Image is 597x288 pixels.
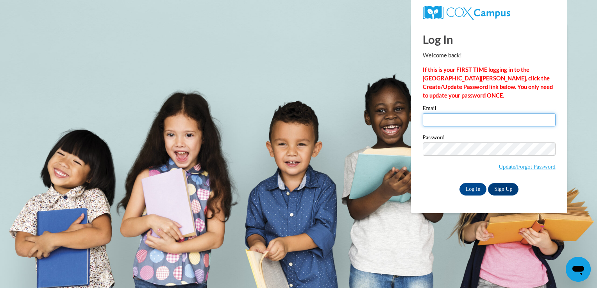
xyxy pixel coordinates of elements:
[488,183,518,196] a: Sign Up
[459,183,487,196] input: Log In
[566,257,591,282] iframe: Button to launch messaging window
[423,31,556,47] h1: Log In
[423,6,510,20] img: COX Campus
[423,135,556,142] label: Password
[423,105,556,113] label: Email
[499,164,556,170] a: Update/Forgot Password
[423,66,553,99] strong: If this is your FIRST TIME logging in to the [GEOGRAPHIC_DATA][PERSON_NAME], click the Create/Upd...
[423,51,556,60] p: Welcome back!
[423,6,556,20] a: COX Campus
